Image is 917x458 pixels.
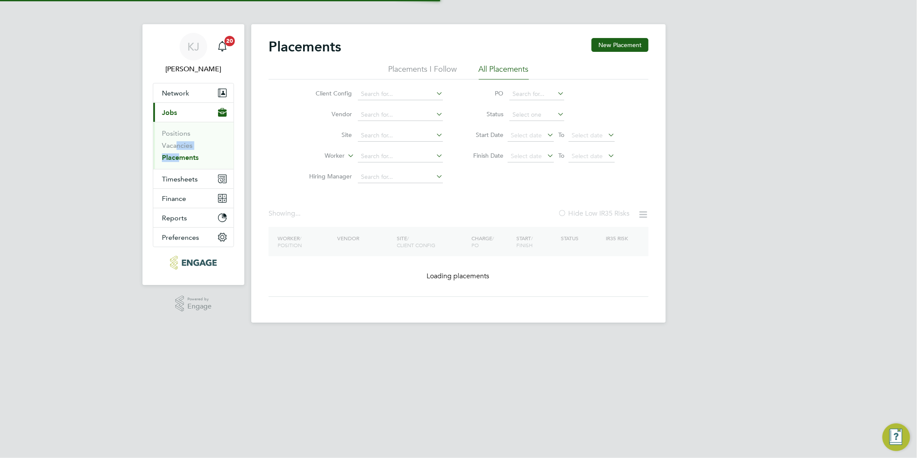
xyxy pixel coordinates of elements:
[187,303,212,310] span: Engage
[295,209,300,218] span: ...
[162,89,189,97] span: Network
[302,89,352,97] label: Client Config
[358,171,443,183] input: Search for...
[153,189,234,208] button: Finance
[358,109,443,121] input: Search for...
[162,108,177,117] span: Jobs
[153,256,234,270] a: Go to home page
[302,110,352,118] label: Vendor
[882,423,910,451] button: Engage Resource Center
[153,64,234,74] span: Kirsty Jones
[509,88,564,100] input: Search for...
[465,152,503,159] label: Finish Date
[269,209,302,218] div: Showing
[358,150,443,162] input: Search for...
[269,38,341,55] h2: Placements
[187,296,212,303] span: Powered by
[479,64,529,80] li: All Placements
[465,131,503,139] label: Start Date
[225,36,235,46] span: 20
[358,130,443,142] input: Search for...
[509,109,564,121] input: Select one
[214,33,231,60] a: 20
[153,228,234,247] button: Preferences
[153,169,234,188] button: Timesheets
[572,131,603,139] span: Select date
[162,153,199,162] a: Placements
[153,83,234,102] button: Network
[511,131,542,139] span: Select date
[153,103,234,122] button: Jobs
[556,150,567,161] span: To
[389,64,457,80] li: Placements I Follow
[558,209,629,218] label: Hide Low IR35 Risks
[511,152,542,160] span: Select date
[162,214,187,222] span: Reports
[162,129,190,137] a: Positions
[302,131,352,139] label: Site
[153,33,234,74] a: KJ[PERSON_NAME]
[153,122,234,169] div: Jobs
[175,296,212,312] a: Powered byEngage
[162,194,186,203] span: Finance
[572,152,603,160] span: Select date
[465,110,503,118] label: Status
[187,41,199,52] span: KJ
[302,172,352,180] label: Hiring Manager
[358,88,443,100] input: Search for...
[465,89,503,97] label: PO
[162,175,198,183] span: Timesheets
[153,208,234,227] button: Reports
[142,24,244,285] nav: Main navigation
[162,141,193,149] a: Vacancies
[295,152,345,160] label: Worker
[591,38,648,52] button: New Placement
[170,256,216,270] img: northbuildrecruit-logo-retina.png
[556,129,567,140] span: To
[162,233,199,242] span: Preferences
